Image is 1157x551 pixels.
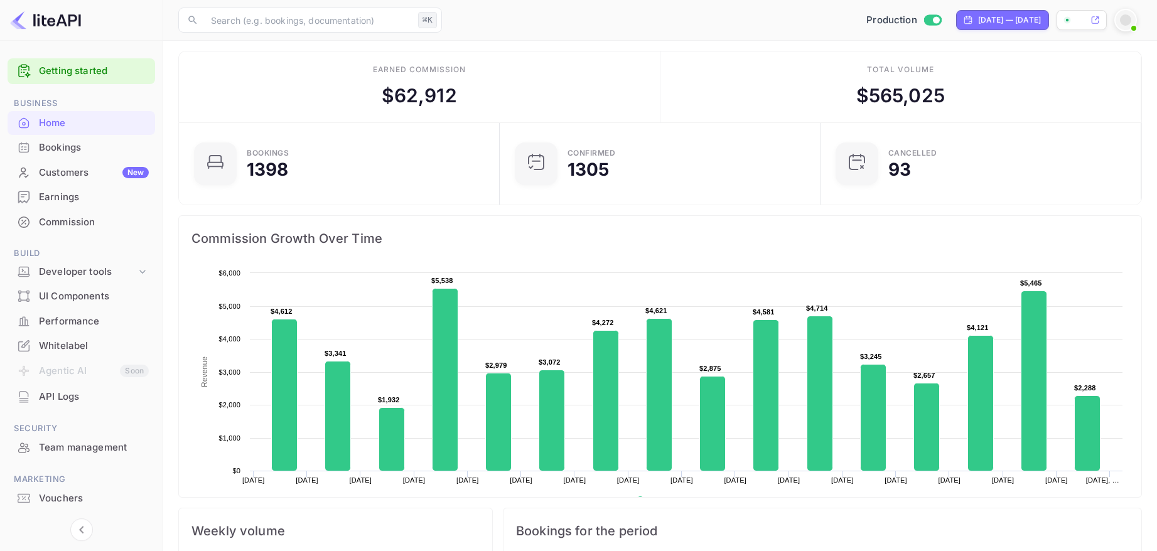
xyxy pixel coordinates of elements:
div: Whitelabel [39,339,149,353]
div: Earnings [39,190,149,205]
a: Team management [8,436,155,459]
div: Commission [8,210,155,235]
text: [DATE] [831,476,854,484]
text: Revenue [200,356,209,387]
div: Bookings [39,141,149,155]
div: Total volume [867,64,934,75]
a: Performance [8,309,155,333]
div: 1305 [568,161,610,178]
text: Revenue [648,496,681,505]
img: LiteAPI logo [10,10,81,30]
a: Earnings [8,185,155,208]
text: $2,657 [913,372,935,379]
text: $4,121 [967,324,989,331]
text: $3,341 [325,350,347,357]
a: Vouchers [8,486,155,510]
a: CustomersNew [8,161,155,184]
span: Commission Growth Over Time [191,228,1129,249]
span: Production [866,13,917,28]
div: API Logs [39,390,149,404]
text: [DATE] [510,476,532,484]
div: Performance [39,314,149,329]
div: Customers [39,166,149,180]
text: $3,000 [218,368,240,376]
text: [DATE] [939,476,961,484]
div: Team management [39,441,149,455]
text: $2,288 [1074,384,1096,392]
span: Security [8,422,155,436]
a: API Logs [8,385,155,408]
div: 93 [888,161,911,178]
div: ⌘K [418,12,437,28]
text: $3,072 [539,358,561,366]
a: Whitelabel [8,334,155,357]
text: [DATE] [617,476,640,484]
text: [DATE] [456,476,479,484]
span: Build [8,247,155,260]
div: Performance [8,309,155,334]
text: $4,000 [218,335,240,343]
span: Marketing [8,473,155,486]
div: [DATE] — [DATE] [978,14,1041,26]
div: Home [39,116,149,131]
div: Whitelabel [8,334,155,358]
div: Click to change the date range period [956,10,1049,30]
a: Bookings [8,136,155,159]
text: $4,581 [753,308,775,316]
text: [DATE] [1045,476,1068,484]
span: Business [8,97,155,110]
div: Vouchers [39,491,149,506]
div: CustomersNew [8,161,155,185]
a: Commission [8,210,155,233]
text: [DATE] [296,476,318,484]
div: Team management [8,436,155,460]
div: UI Components [8,284,155,309]
text: $2,000 [218,401,240,409]
div: UI Components [39,289,149,304]
text: $3,245 [860,353,882,360]
text: $2,875 [699,365,721,372]
div: Home [8,111,155,136]
div: $ 565,025 [856,82,945,110]
div: Earnings [8,185,155,210]
div: Confirmed [568,149,616,157]
text: $1,000 [218,434,240,442]
div: Developer tools [8,261,155,283]
div: Commission [39,215,149,230]
div: 1398 [247,161,289,178]
div: Switch to Sandbox mode [861,13,946,28]
text: [DATE] [992,476,1014,484]
text: $4,612 [271,308,293,315]
text: $5,538 [431,277,453,284]
div: Developer tools [39,265,136,279]
text: $5,000 [218,302,240,310]
div: New [122,167,149,178]
button: Collapse navigation [70,518,93,541]
span: Weekly volume [191,521,480,541]
text: $5,465 [1020,279,1042,287]
text: [DATE] [778,476,800,484]
text: $4,272 [592,319,614,326]
div: $ 62,912 [382,82,457,110]
text: $0 [232,467,240,474]
div: Getting started [8,58,155,84]
span: Bookings for the period [516,521,1129,541]
text: $1,932 [378,396,400,404]
text: [DATE] [349,476,372,484]
a: UI Components [8,284,155,308]
a: Getting started [39,64,149,78]
text: $4,621 [645,307,667,314]
div: Bookings [8,136,155,160]
div: CANCELLED [888,149,937,157]
div: API Logs [8,385,155,409]
div: Earned commission [373,64,466,75]
text: $2,979 [485,361,507,369]
div: Bookings [247,149,289,157]
text: [DATE] [564,476,586,484]
text: $4,714 [806,304,828,312]
text: [DATE] [885,476,907,484]
text: [DATE] [670,476,693,484]
text: [DATE], … [1086,476,1119,484]
div: Vouchers [8,486,155,511]
text: [DATE] [724,476,746,484]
